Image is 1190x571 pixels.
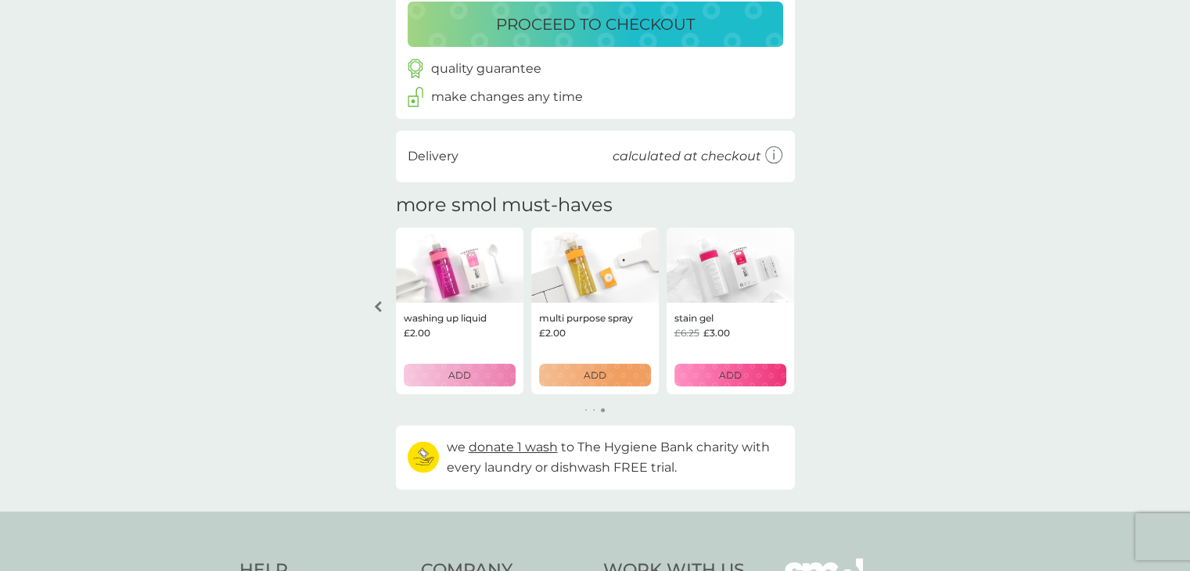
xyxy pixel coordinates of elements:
[431,87,583,107] p: make changes any time
[404,325,430,340] span: £2.00
[674,325,699,340] span: £6.25
[584,368,606,382] p: ADD
[431,59,541,79] p: quality guarantee
[408,2,783,47] button: proceed to checkout
[447,437,783,477] p: we to The Hygiene Bank charity with every laundry or dishwash FREE trial.
[396,194,613,217] h2: more smol must-haves
[496,12,695,37] p: proceed to checkout
[674,311,714,325] p: stain gel
[448,368,471,382] p: ADD
[469,440,558,454] span: donate 1 wash
[539,364,651,386] button: ADD
[719,368,742,382] p: ADD
[703,325,730,340] span: £3.00
[539,325,566,340] span: £2.00
[674,364,786,386] button: ADD
[408,146,458,167] p: Delivery
[539,311,633,325] p: multi purpose spray
[613,146,761,167] p: calculated at checkout
[404,311,487,325] p: washing up liquid
[404,364,516,386] button: ADD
